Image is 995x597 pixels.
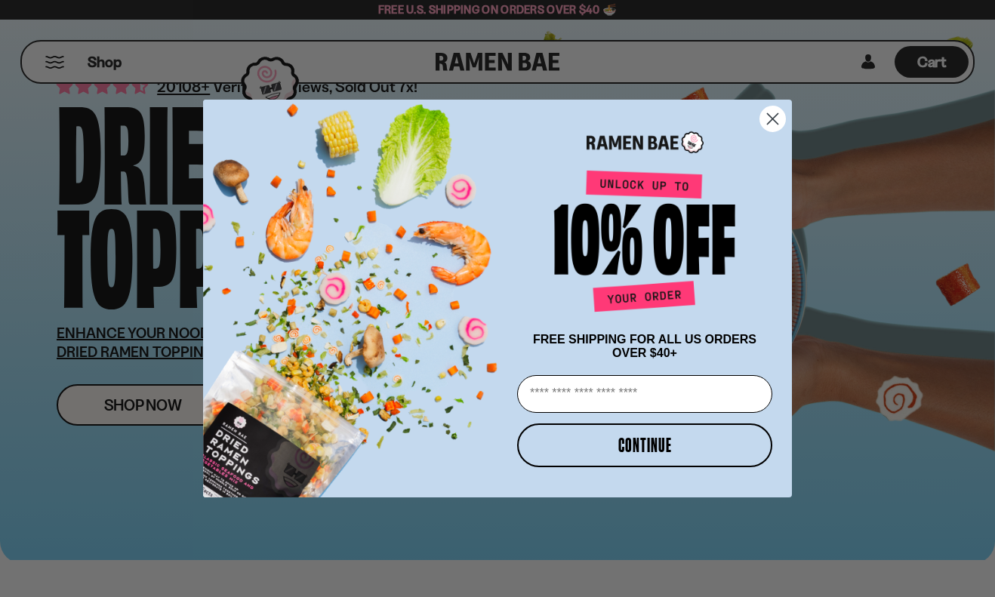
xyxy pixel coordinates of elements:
button: Close dialog [759,106,786,132]
span: FREE SHIPPING FOR ALL US ORDERS OVER $40+ [533,333,756,359]
img: ce7035ce-2e49-461c-ae4b-8ade7372f32c.png [203,87,511,497]
img: Unlock up to 10% off [550,170,739,318]
img: Ramen Bae Logo [587,130,704,155]
button: CONTINUE [517,423,772,467]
